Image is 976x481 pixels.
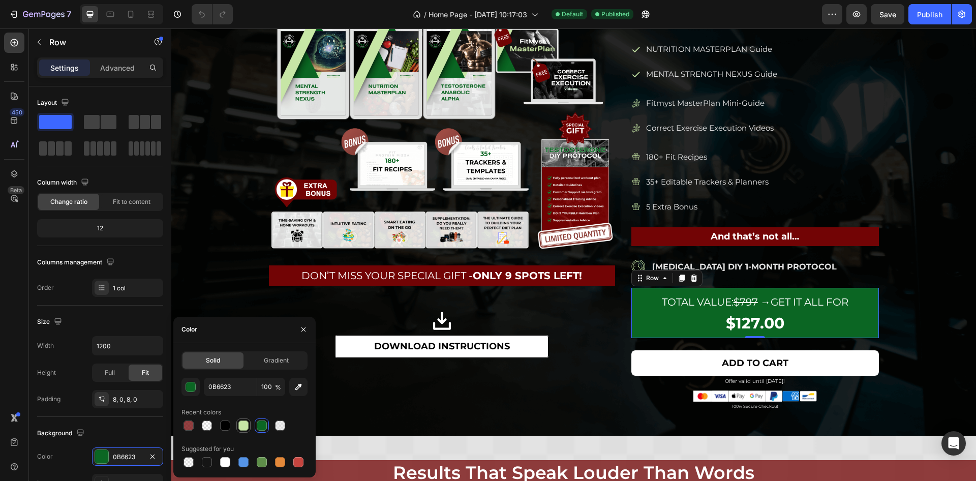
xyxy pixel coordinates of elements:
[164,307,377,329] a: DOWNLOAD INSTRUCTIONS
[105,368,115,377] span: Full
[142,368,149,377] span: Fit
[37,395,60,404] div: Padding
[481,231,665,246] p: [MEDICAL_DATA] DIY 1-MONTH PROTOCOL
[171,28,976,481] iframe: Design area
[100,63,135,73] p: Advanced
[113,284,161,293] div: 1 col
[589,267,599,280] strong: →
[562,10,583,19] span: Default
[37,283,54,292] div: Order
[181,408,221,417] div: Recent colors
[37,256,116,269] div: Columns management
[37,368,56,377] div: Height
[475,171,597,185] p: 5 Extra Bonus
[8,186,24,194] div: Beta
[37,452,53,461] div: Color
[424,9,426,20] span: /
[204,378,257,396] input: Eg: FFFFFF
[37,341,54,350] div: Width
[461,348,707,357] p: Offer valid until [DATE]!
[50,197,87,206] span: Change ratio
[429,9,527,20] span: Home Page - [DATE] 10:17:03
[113,395,161,404] div: 8, 0, 8, 0
[10,108,24,116] div: 450
[917,9,942,20] div: Publish
[301,241,411,253] strong: ONLY 9 SPOTS LEFT!
[475,14,640,27] p: NUTRITION MASTERPLAN Guide
[113,197,150,206] span: Fit to content
[181,444,234,454] div: Suggested for you
[554,284,614,306] div: $127.00
[908,4,951,24] button: Publish
[475,93,602,106] p: Correct Exercise Execution Videos
[475,68,602,81] p: Fitmyst MasterPlan Mini-Guide
[601,10,629,19] span: Published
[37,176,91,190] div: Column width
[522,360,646,373] img: gempages_558712889062458270-30402c72-6dcf-4b92-88a7-8fa1c39d56ca.png
[99,238,443,256] p: Don’t Miss Your Special Gift -
[941,431,966,456] div: Open Intercom Messenger
[67,8,71,20] p: 7
[461,374,707,381] p: 100% Secure Checkout
[275,383,281,392] span: %
[39,221,161,235] div: 12
[475,122,597,135] p: 180+ Fit Recipes
[181,325,197,334] div: Color
[37,427,86,440] div: Background
[50,63,79,73] p: Settings
[551,326,617,343] div: ADD TO CART
[203,310,339,326] p: DOWNLOAD INSTRUCTIONS
[98,432,708,457] h2: results that speak louder than words
[473,245,490,254] div: Row
[37,315,64,329] div: Size
[4,4,76,24] button: 7
[93,337,163,355] input: Auto
[49,36,136,48] p: Row
[460,322,708,347] button: ADD TO CART
[475,146,597,160] p: 35+ Editable Trackers & Planners
[871,4,904,24] button: Save
[461,200,707,216] p: And that’s not all…
[475,39,640,52] p: MENTAL STRENGTH NEXUS Guide
[461,264,707,283] p: Total Value: Get it all for
[113,453,142,462] div: 0B6623
[264,356,289,365] span: Gradient
[192,4,233,24] div: Undo/Redo
[206,356,220,365] span: Solid
[562,267,587,280] s: $797
[879,10,896,19] span: Save
[37,96,71,110] div: Layout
